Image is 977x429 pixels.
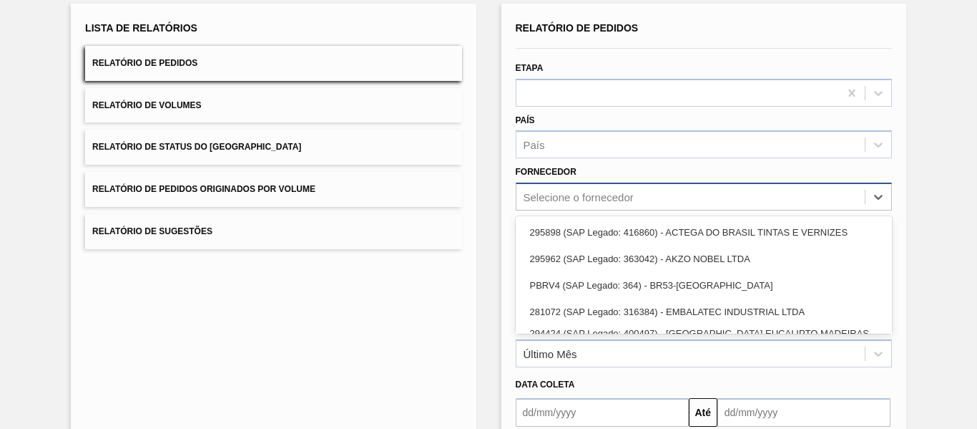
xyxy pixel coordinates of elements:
div: Selecione o fornecedor [524,191,634,203]
label: Etapa [516,63,544,73]
span: Relatório de Status do [GEOGRAPHIC_DATA] [92,142,301,152]
button: Relatório de Volumes [85,88,461,123]
label: País [516,115,535,125]
div: Último Mês [524,347,577,360]
label: Fornecedor [516,167,576,177]
span: Relatório de Pedidos [92,58,197,68]
span: Relatório de Pedidos [516,22,639,34]
button: Relatório de Pedidos [85,46,461,81]
span: Data coleta [516,380,575,390]
div: PBRV4 (SAP Legado: 364) - BR53-[GEOGRAPHIC_DATA] [516,272,892,299]
button: Relatório de Status do [GEOGRAPHIC_DATA] [85,130,461,165]
div: 295962 (SAP Legado: 363042) - AKZO NOBEL LTDA [516,246,892,272]
input: dd/mm/yyyy [516,398,689,427]
div: 295898 (SAP Legado: 416860) - ACTEGA DO BRASIL TINTAS E VERNIZES [516,219,892,246]
input: dd/mm/yyyy [717,398,890,427]
span: Relatório de Sugestões [92,226,212,236]
button: Até [689,398,717,427]
div: País [524,139,545,151]
span: Relatório de Pedidos Originados por Volume [92,184,315,194]
div: 281072 (SAP Legado: 316384) - EMBALATEC INDUSTRIAL LTDA [516,299,892,325]
button: Relatório de Sugestões [85,214,461,249]
span: Lista de Relatórios [85,22,197,34]
span: Relatório de Volumes [92,100,201,110]
div: 294424 (SAP Legado: 400497) - [GEOGRAPHIC_DATA] EUCALIPTO MADEIRAS LTDA [516,325,892,352]
button: Relatório de Pedidos Originados por Volume [85,172,461,207]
